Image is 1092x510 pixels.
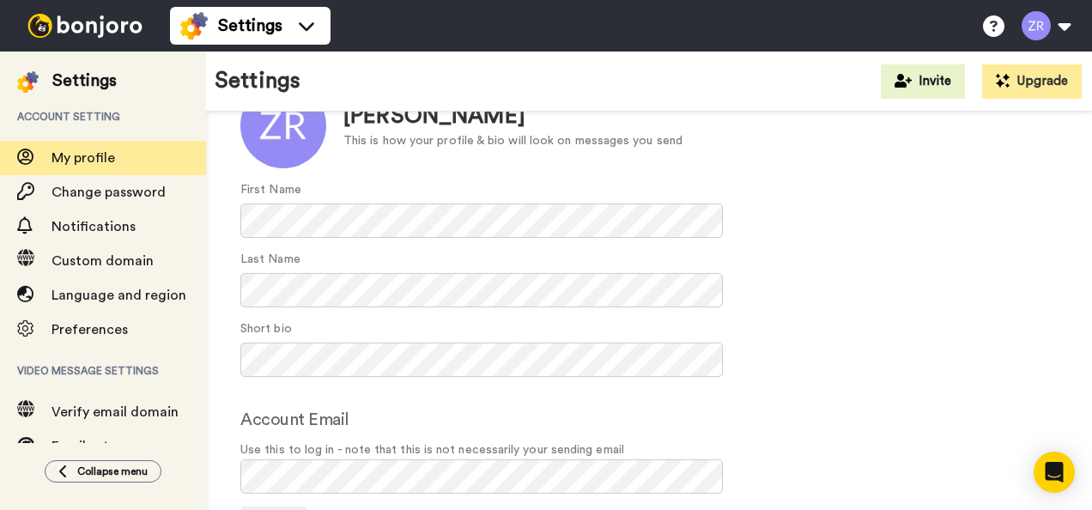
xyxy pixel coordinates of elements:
img: settings-colored.svg [180,12,208,39]
button: Upgrade [982,64,1082,99]
span: Language and region [52,288,186,302]
div: This is how your profile & bio will look on messages you send [343,132,682,150]
button: Collapse menu [45,460,161,483]
button: Invite [881,64,965,99]
img: bj-logo-header-white.svg [21,14,149,38]
div: Open Intercom Messenger [1034,452,1075,493]
div: [PERSON_NAME] [343,100,682,132]
h1: Settings [215,69,300,94]
div: Settings [52,69,117,93]
span: Custom domain [52,254,154,268]
span: Preferences [52,323,128,337]
span: Email setup [52,440,124,453]
label: First Name [240,181,301,199]
span: Use this to log in - note that this is not necessarily your sending email [240,441,1058,459]
span: Change password [52,185,166,199]
span: Verify email domain [52,405,179,419]
label: Short bio [240,320,292,338]
span: Settings [218,14,282,38]
label: Account Email [240,407,349,433]
span: Notifications [52,220,136,234]
span: My profile [52,151,115,165]
label: Last Name [240,251,300,269]
img: settings-colored.svg [17,71,39,93]
span: Collapse menu [77,464,148,478]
